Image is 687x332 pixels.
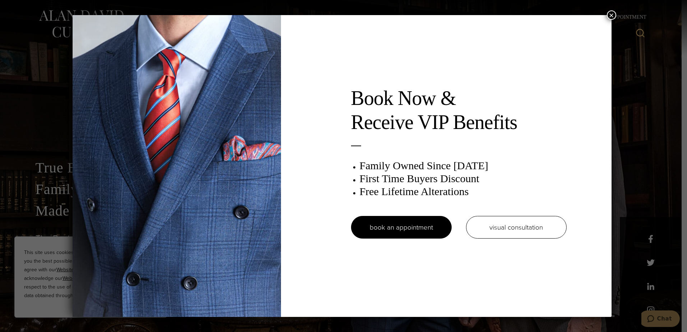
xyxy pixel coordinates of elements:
h3: First Time Buyers Discount [360,172,567,185]
span: Chat [16,5,31,11]
h3: Free Lifetime Alterations [360,185,567,198]
h3: Family Owned Since [DATE] [360,159,567,172]
a: visual consultation [466,216,567,239]
h2: Book Now & Receive VIP Benefits [351,86,567,134]
button: Close [607,10,616,20]
a: book an appointment [351,216,452,239]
